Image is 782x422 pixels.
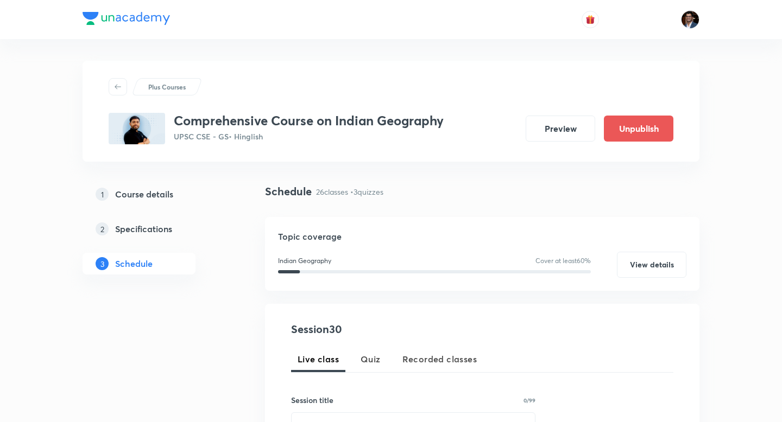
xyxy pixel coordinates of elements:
[291,394,333,406] h6: Session title
[604,116,673,142] button: Unpublish
[582,11,599,28] button: avatar
[526,116,595,142] button: Preview
[316,186,348,197] p: 26 classes
[115,188,173,201] h5: Course details
[115,257,153,270] h5: Schedule
[96,257,109,270] p: 3
[402,353,477,366] span: Recorded classes
[83,183,230,205] a: 1Course details
[174,131,444,142] p: UPSC CSE - GS • Hinglish
[350,186,383,197] p: • 3 quizzes
[291,321,489,337] h4: Session 30
[148,82,186,92] p: Plus Courses
[109,113,165,144] img: A4187B9B-EC84-4AA5-8F77-2DDC5CBED185_plus.png
[96,188,109,201] p: 1
[265,183,312,200] h4: Schedule
[298,353,339,366] span: Live class
[617,252,686,278] button: View details
[535,256,591,266] p: Cover at least 60 %
[524,398,535,403] p: 0/99
[174,113,444,129] h3: Comprehensive Course on Indian Geography
[83,12,170,25] img: Company Logo
[278,256,331,266] p: Indian Geography
[361,353,381,366] span: Quiz
[96,222,109,235] p: 2
[83,12,170,28] a: Company Logo
[585,15,595,24] img: avatar
[115,222,172,235] h5: Specifications
[83,218,230,240] a: 2Specifications
[681,10,699,29] img: Amber Nigam
[278,230,686,243] h5: Topic coverage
